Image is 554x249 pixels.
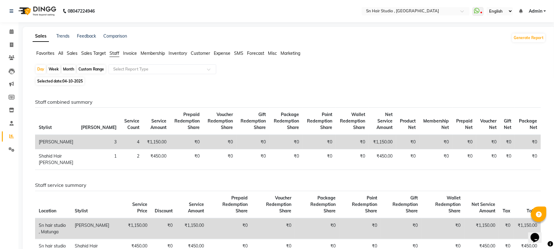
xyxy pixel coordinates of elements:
span: Prepaid Redemption Share [222,195,248,214]
td: ₹0 [336,135,369,149]
span: Wallet Redemption Share [340,112,365,130]
td: ₹0 [203,135,237,149]
td: [PERSON_NAME] [71,218,122,239]
td: Sn hair studio , Matunga [35,218,71,239]
img: logo [16,2,58,20]
td: ₹0 [500,135,515,149]
td: ₹0 [339,218,381,239]
span: Sales Target [81,50,106,56]
td: ₹0 [295,218,339,239]
td: [PERSON_NAME] [35,135,77,149]
span: Net Service Amount [377,112,393,130]
span: Stylist [75,208,88,214]
b: 08047224946 [68,2,95,20]
span: Voucher Net [480,118,496,130]
span: Service Amount [150,118,166,130]
td: ₹0 [515,135,541,149]
td: ₹0 [499,218,514,239]
span: Gift Redemption Share [241,112,266,130]
td: 4 [120,135,143,149]
div: Day [36,65,46,74]
span: All [58,50,63,56]
span: Prepaid Redemption Share [174,112,200,130]
span: Gift Redemption Share [393,195,418,214]
td: ₹0 [251,218,295,239]
td: ₹0 [170,135,203,149]
td: ₹0 [396,135,420,149]
span: Prepaid Net [456,118,472,130]
td: ₹0 [208,218,251,239]
td: ₹1,150.00 [176,218,208,239]
div: Month [62,65,76,74]
span: Sales [67,50,78,56]
iframe: chat widget [528,224,548,243]
span: Discount [155,208,173,214]
td: Shahid Hair [PERSON_NAME] [35,149,77,170]
td: ₹0 [452,149,476,170]
td: ₹1,150.00 [514,218,541,239]
td: ₹0 [381,218,422,239]
span: Wallet Redemption Share [436,195,461,214]
span: Forecast [247,50,264,56]
div: Custom Range [77,65,106,74]
span: Location [39,208,56,214]
a: Comparison [103,33,127,39]
span: Total [527,208,537,214]
td: ₹0 [303,149,336,170]
span: Favorites [36,50,54,56]
h6: Staff service summary [35,182,541,188]
span: SMS [234,50,243,56]
td: ₹1,150.00 [143,135,170,149]
a: Sales [33,31,49,42]
td: ₹0 [476,149,500,170]
span: Staff [110,50,119,56]
span: Tax [503,208,510,214]
td: ₹0 [419,149,452,170]
td: ₹0 [515,149,541,170]
td: ₹0 [419,135,452,149]
span: Service Count [124,118,139,130]
span: Service Amount [188,202,204,214]
span: Membership Net [423,118,449,130]
span: Package Redemption Share [310,195,336,214]
td: ₹0 [170,149,203,170]
td: ₹450.00 [369,149,396,170]
span: 04-10-2025 [62,79,83,83]
button: Generate Report [512,34,545,42]
span: Stylist [39,125,52,130]
span: Invoice [123,50,137,56]
td: ₹0 [452,135,476,149]
span: Service Price [132,202,147,214]
span: Package Redemption Share [274,112,299,130]
span: Point Redemption Share [352,195,377,214]
span: Net Service Amount [472,202,495,214]
span: Voucher Redemption Share [208,112,233,130]
td: ₹0 [336,149,369,170]
span: Expense [214,50,230,56]
td: ₹0 [269,135,303,149]
td: ₹0 [237,135,269,149]
td: 1 [77,149,120,170]
td: 3 [77,135,120,149]
td: ₹1,150.00 [122,218,151,239]
span: Voucher Redemption Share [266,195,291,214]
span: Marketing [281,50,300,56]
span: Product Net [400,118,416,130]
span: Misc [268,50,277,56]
span: [PERSON_NAME] [81,125,117,130]
span: Package Net [519,118,537,130]
span: Selected date: [36,77,84,85]
td: ₹0 [151,218,176,239]
td: ₹0 [500,149,515,170]
td: ₹0 [203,149,237,170]
span: Inventory [169,50,187,56]
span: Customer [191,50,210,56]
span: Admin [529,8,542,14]
div: Week [47,65,60,74]
td: ₹0 [237,149,269,170]
td: ₹0 [303,135,336,149]
td: ₹0 [396,149,420,170]
a: Trends [56,33,70,39]
span: Point Redemption Share [307,112,332,130]
td: ₹1,150.00 [369,135,396,149]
